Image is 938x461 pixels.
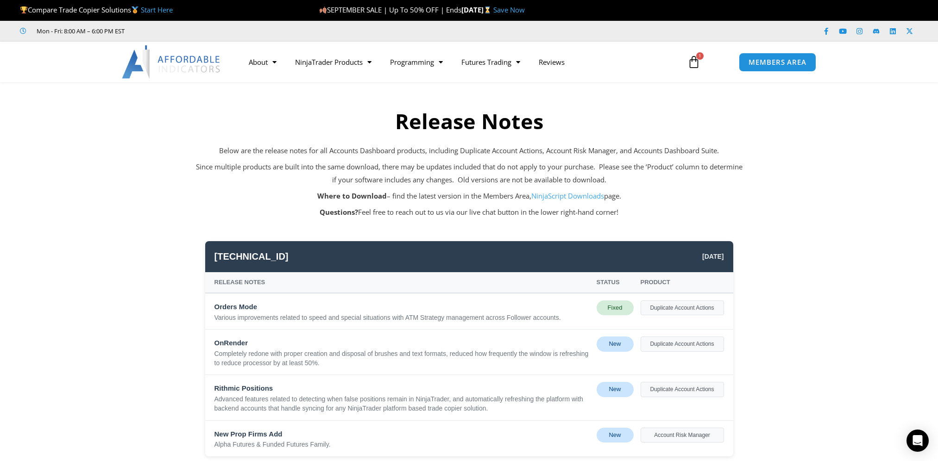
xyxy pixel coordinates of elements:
div: Duplicate Account Actions [641,382,724,397]
div: New Prop Firms Add [214,428,590,441]
div: Completely redone with proper creation and disposal of brushes and text formats, reduced how freq... [214,349,590,368]
span: MEMBERS AREA [749,59,806,66]
p: Since multiple products are built into the same download, there may be updates included that do n... [196,161,743,187]
div: Various improvements related to speed and special situations with ATM Strategy management across ... [214,313,590,323]
span: Compare Trade Copier Solutions [20,5,173,14]
iframe: Customer reviews powered by Trustpilot [138,26,277,36]
a: Futures Trading [452,51,529,73]
a: 1 [674,49,714,75]
div: Product [641,277,724,288]
div: New [597,336,634,351]
p: – find the latest version in the Members Area, page. [196,190,743,203]
div: Duplicate Account Actions [641,336,724,351]
img: ⌛ [484,6,491,13]
strong: [DATE] [461,5,493,14]
a: Save Now [493,5,525,14]
a: Programming [381,51,452,73]
nav: Menu [239,51,677,73]
div: OnRender [214,336,590,349]
img: LogoAI | Affordable Indicators – NinjaTrader [122,45,221,79]
div: Advanced features related to detecting when false positions remain in NinjaTrader, and automatica... [214,395,590,413]
a: Start Here [141,5,173,14]
a: NinjaTrader Products [286,51,381,73]
span: [TECHNICAL_ID] [214,248,289,265]
a: Reviews [529,51,574,73]
strong: Where to Download [317,191,387,200]
span: SEPTEMBER SALE | Up To 50% OFF | Ends [319,5,461,14]
div: Fixed [597,300,634,315]
div: New [597,382,634,397]
div: Alpha Futures & Funded Futures Family. [214,440,590,449]
div: Account Risk Manager [641,428,724,442]
div: Rithmic Positions [214,382,590,395]
h2: Release Notes [196,108,743,135]
span: Mon - Fri: 8:00 AM – 6:00 PM EST [34,25,125,37]
img: 🍂 [320,6,327,13]
a: About [239,51,286,73]
a: MEMBERS AREA [739,53,816,72]
p: Feel free to reach out to us via our live chat button in the lower right-hand corner! [196,206,743,219]
div: Orders Mode [214,300,590,313]
p: Below are the release notes for all Accounts Dashboard products, including Duplicate Account Acti... [196,144,743,157]
img: 🏆 [20,6,27,13]
div: Open Intercom Messenger [907,430,929,452]
img: 🥇 [132,6,138,13]
span: [DATE] [702,250,724,262]
span: 1 [696,52,704,60]
strong: Questions? [320,207,358,217]
div: Duplicate Account Actions [641,300,724,315]
div: Status [597,277,634,288]
div: Release Notes [214,277,590,288]
div: New [597,428,634,442]
a: NinjaScript Downloads [531,191,604,200]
